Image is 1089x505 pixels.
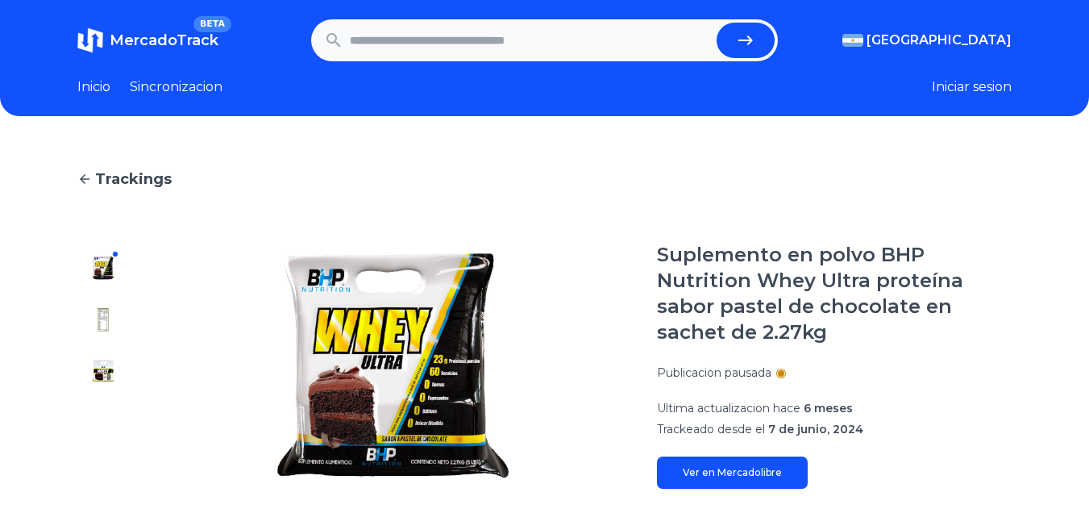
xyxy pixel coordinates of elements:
[768,422,863,436] span: 7 de junio, 2024
[842,34,863,47] img: Argentina
[193,16,231,32] span: BETA
[90,307,116,332] img: Suplemento en polvo BHP Nutrition Whey Ultra proteína sabor pastel de chocolate en sachet de 2.27kg
[657,457,808,489] a: Ver en Mercadolibre
[161,242,625,489] img: Suplemento en polvo BHP Nutrition Whey Ultra proteína sabor pastel de chocolate en sachet de 2.27kg
[90,358,116,384] img: Suplemento en polvo BHP Nutrition Whey Ultra proteína sabor pastel de chocolate en sachet de 2.27kg
[867,31,1012,50] span: [GEOGRAPHIC_DATA]
[110,31,218,49] span: MercadoTrack
[77,77,110,97] a: Inicio
[657,422,765,436] span: Trackeado desde el
[842,31,1012,50] button: [GEOGRAPHIC_DATA]
[932,77,1012,97] button: Iniciar sesion
[90,255,116,281] img: Suplemento en polvo BHP Nutrition Whey Ultra proteína sabor pastel de chocolate en sachet de 2.27kg
[130,77,222,97] a: Sincronizacion
[657,401,800,415] span: Ultima actualizacion hace
[77,27,218,53] a: MercadoTrackBETA
[657,365,771,381] p: Publicacion pausada
[77,168,1012,190] a: Trackings
[77,27,103,53] img: MercadoTrack
[95,168,172,190] span: Trackings
[804,401,853,415] span: 6 meses
[657,242,1012,345] h1: Suplemento en polvo BHP Nutrition Whey Ultra proteína sabor pastel de chocolate en sachet de 2.27kg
